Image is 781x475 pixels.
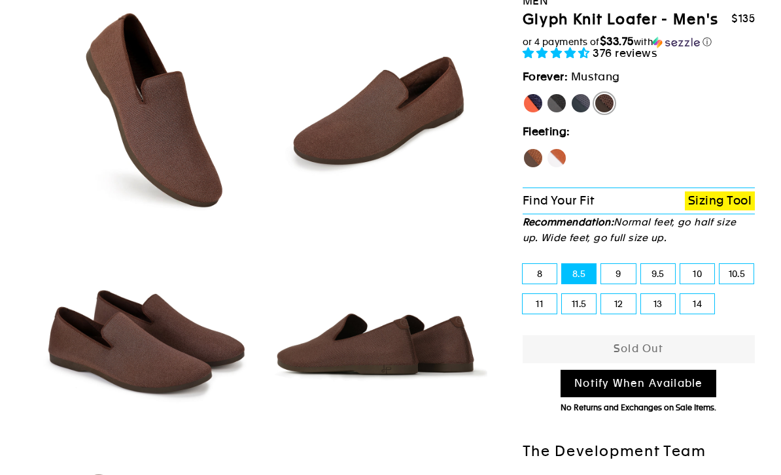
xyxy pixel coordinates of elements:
[523,10,719,29] h1: Glyph Knit Loafer - Men's
[32,231,254,453] img: Mustang
[523,70,568,83] strong: Forever:
[562,264,596,284] label: 8.5
[523,335,755,363] button: Sold Out
[685,191,755,210] a: Sizing Tool
[600,35,634,48] span: $33.75
[571,70,620,83] span: Mustang
[523,35,755,48] div: or 4 payments of with
[680,264,714,284] label: 10
[523,264,557,284] label: 8
[594,93,615,114] label: Mustang
[561,403,716,412] span: No Returns and Exchanges on Sale Items.
[570,93,591,114] label: Rhino
[523,148,544,169] label: Hawk
[523,35,755,48] div: or 4 payments of$33.75withSezzle Click to learn more about Sezzle
[601,264,635,284] label: 9
[523,93,544,114] label: [PERSON_NAME]
[680,294,714,314] label: 14
[523,294,557,314] label: 11
[593,46,657,59] span: 376 reviews
[641,294,675,314] label: 13
[523,442,755,461] h2: The Development Team
[562,294,596,314] label: 11.5
[523,216,614,227] strong: Recommendation:
[614,342,664,355] span: Sold Out
[523,125,570,138] strong: Fleeting:
[523,193,595,207] span: Find Your Fit
[731,12,755,25] span: $135
[546,93,567,114] label: Panther
[601,294,635,314] label: 12
[561,370,716,398] a: Notify When Available
[720,264,754,284] label: 10.5
[523,214,755,246] p: Normal feet, go half size up. Wide feet, go full size up.
[641,264,675,284] label: 9.5
[653,37,700,48] img: Sezzle
[546,148,567,169] label: Fox
[266,231,487,453] img: Mustang
[523,46,593,59] span: 4.73 stars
